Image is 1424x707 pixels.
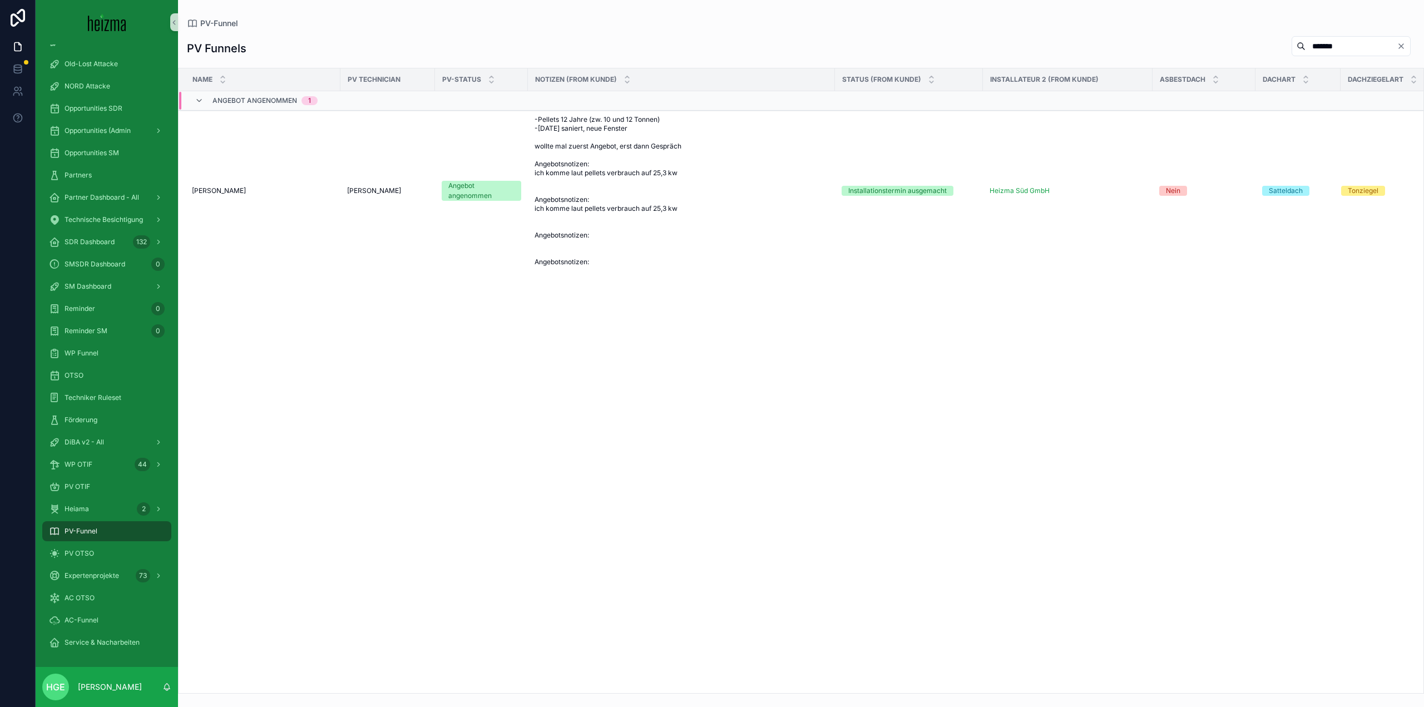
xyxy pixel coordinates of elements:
[42,610,171,630] a: AC-Funnel
[65,482,90,491] span: PV OTIF
[348,75,400,84] span: PV Technician
[1166,186,1180,196] div: Nein
[212,96,297,105] span: Angebot angenommen
[1159,186,1249,196] a: Nein
[990,186,1146,195] a: Heizma Süd GmbH
[535,75,617,84] span: Notizen (from Kunde)
[42,477,171,497] a: PV OTIF
[42,388,171,408] a: Techniker Ruleset
[42,254,171,274] a: SMSDR Dashboard0
[187,18,238,29] a: PV-Funnel
[442,75,481,84] span: PV-Status
[65,171,92,180] span: Partners
[65,371,83,380] span: OTSO
[200,18,238,29] span: PV-Funnel
[1263,75,1296,84] span: Dachart
[65,527,97,536] span: PV-Funnel
[1397,42,1410,51] button: Clear
[133,235,150,249] div: 132
[65,82,110,91] span: NORD Attacke
[36,45,178,667] div: scrollable content
[42,410,171,430] a: Förderung
[42,543,171,563] a: PV OTSO
[42,143,171,163] a: Opportunities SM
[151,258,165,271] div: 0
[78,681,142,693] p: [PERSON_NAME]
[65,327,107,335] span: Reminder SM
[192,186,246,195] span: [PERSON_NAME]
[448,181,515,201] div: Angebot angenommen
[42,499,171,519] a: Heiama2
[42,432,171,452] a: DiBA v2 - All
[1348,186,1378,196] div: Tonziegel
[1269,186,1303,196] div: Satteldach
[990,75,1099,84] span: Installateur 2 (from Kunde)
[65,349,98,358] span: WP Funnel
[135,458,150,471] div: 44
[65,282,111,291] span: SM Dashboard
[65,416,97,424] span: Förderung
[65,393,121,402] span: Techniker Ruleset
[848,186,947,196] div: Installationstermin ausgemacht
[151,324,165,338] div: 0
[1160,75,1205,84] span: Asbestdach
[42,276,171,296] a: SM Dashboard
[65,616,98,625] span: AC-Funnel
[990,186,1050,195] a: Heizma Süd GmbH
[65,505,89,513] span: Heiama
[137,502,150,516] div: 2
[151,302,165,315] div: 0
[42,299,171,319] a: Reminder0
[842,75,921,84] span: Status (from Kunde)
[65,238,115,246] span: SDR Dashboard
[308,96,311,105] div: 1
[65,438,104,447] span: DiBA v2 - All
[65,193,139,202] span: Partner Dashboard - All
[42,76,171,96] a: NORD Attacke
[65,149,119,157] span: Opportunities SM
[42,454,171,474] a: WP OTIF44
[65,460,92,469] span: WP OTIF
[42,588,171,608] a: AC OTSO
[46,680,65,694] span: HGE
[65,594,95,602] span: AC OTSO
[42,365,171,385] a: OTSO
[65,126,131,135] span: Opportunities (Admin
[42,321,171,341] a: Reminder SM0
[42,165,171,185] a: Partners
[65,215,143,224] span: Technische Besichtigung
[842,186,976,196] a: Installationstermin ausgemacht
[42,566,171,586] a: Expertenprojekte73
[65,638,140,647] span: Service & Nacharbeiten
[42,54,171,74] a: Old-Lost Attacke
[347,186,428,195] a: [PERSON_NAME]
[42,232,171,252] a: SDR Dashboard132
[42,343,171,363] a: WP Funnel
[535,115,828,266] a: -Pellets 12 Jahre (zw. 10 und 12 Tonnen) -[DATE] saniert, neue Fenster wollte mal zuerst Angebot,...
[42,521,171,541] a: PV-Funnel
[65,104,122,113] span: Opportunities SDR
[65,60,118,68] span: Old-Lost Attacke
[1348,75,1403,84] span: Dachziegelart
[442,181,521,201] a: Angebot angenommen
[42,210,171,230] a: Technische Besichtigung
[65,304,95,313] span: Reminder
[1262,186,1334,196] a: Satteldach
[192,186,334,195] a: [PERSON_NAME]
[88,13,126,31] img: App logo
[136,569,150,582] div: 73
[42,632,171,652] a: Service & Nacharbeiten
[42,187,171,207] a: Partner Dashboard - All
[65,549,94,558] span: PV OTSO
[65,260,125,269] span: SMSDR Dashboard
[187,41,246,56] h1: PV Funnels
[42,121,171,141] a: Opportunities (Admin
[42,98,171,118] a: Opportunities SDR
[347,186,401,195] span: [PERSON_NAME]
[65,571,119,580] span: Expertenprojekte
[192,75,212,84] span: Name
